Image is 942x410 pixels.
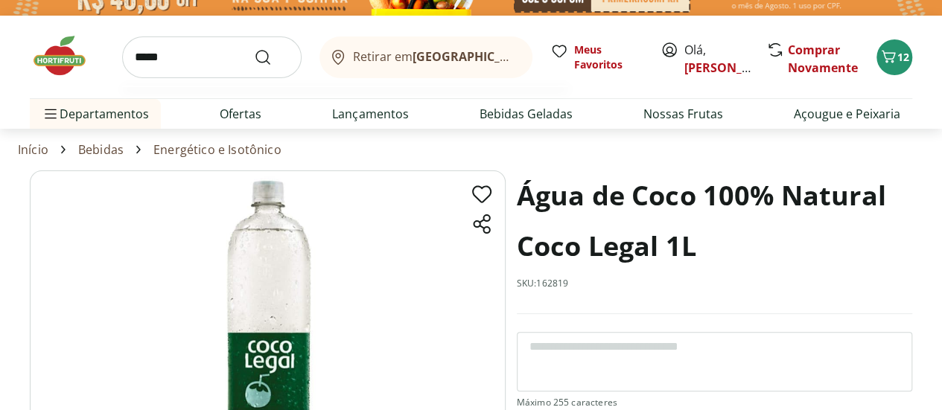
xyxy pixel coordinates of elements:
input: search [122,36,302,78]
span: Departamentos [42,96,149,132]
a: Comprar Novamente [788,42,858,76]
a: Ofertas [220,105,261,123]
button: Carrinho [876,39,912,75]
button: Submit Search [254,48,290,66]
button: Menu [42,96,60,132]
a: Energético e Isotônico [153,143,281,156]
b: [GEOGRAPHIC_DATA]/[GEOGRAPHIC_DATA] [413,48,663,65]
button: Retirar em[GEOGRAPHIC_DATA]/[GEOGRAPHIC_DATA] [319,36,532,78]
a: Nossas Frutas [643,105,723,123]
a: Meus Favoritos [550,42,643,72]
img: Hortifruti [30,33,104,78]
span: Olá, [684,41,751,77]
span: 12 [897,50,909,64]
a: Início [18,143,48,156]
a: Açougue e Peixaria [794,105,900,123]
span: Retirar em [353,50,518,63]
a: Lançamentos [332,105,408,123]
span: Meus Favoritos [574,42,643,72]
a: Bebidas Geladas [480,105,573,123]
p: SKU: 162819 [517,278,569,289]
h1: Água de Coco 100% Natural Coco Legal 1L [517,170,912,272]
a: Bebidas [78,143,124,156]
a: [PERSON_NAME] [684,60,781,76]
